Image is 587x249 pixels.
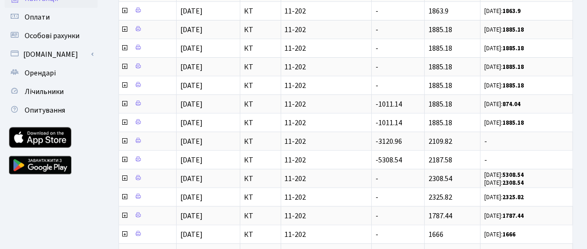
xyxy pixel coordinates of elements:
[502,63,524,71] b: 1885.18
[376,211,378,221] span: -
[429,136,452,147] span: 2109.82
[5,45,98,64] a: [DOMAIN_NAME]
[285,7,368,15] span: 11-202
[376,43,378,54] span: -
[180,229,203,240] span: [DATE]
[180,43,203,54] span: [DATE]
[484,138,569,145] span: -
[376,99,402,109] span: -1011.14
[376,62,378,72] span: -
[180,211,203,221] span: [DATE]
[484,171,524,179] small: [DATE]:
[285,138,368,145] span: 11-202
[285,26,368,34] span: 11-202
[502,7,521,15] b: 1863.9
[244,45,277,52] span: КТ
[25,87,64,97] span: Лічильники
[376,136,402,147] span: -3120.96
[285,175,368,182] span: 11-202
[502,119,524,127] b: 1885.18
[5,101,98,120] a: Опитування
[484,156,569,164] span: -
[285,194,368,201] span: 11-202
[502,171,524,179] b: 5308.54
[502,81,524,90] b: 1885.18
[5,64,98,82] a: Орендарі
[484,179,524,187] small: [DATE]:
[484,44,524,53] small: [DATE]:
[429,6,448,16] span: 1863.9
[429,25,452,35] span: 1885.18
[5,27,98,45] a: Особові рахунки
[5,8,98,27] a: Оплати
[502,44,524,53] b: 1885.18
[25,12,50,22] span: Оплати
[244,7,277,15] span: КТ
[244,101,277,108] span: КТ
[244,63,277,71] span: КТ
[376,229,378,240] span: -
[244,194,277,201] span: КТ
[244,156,277,164] span: КТ
[180,174,203,184] span: [DATE]
[376,25,378,35] span: -
[429,211,452,221] span: 1787.44
[502,212,524,220] b: 1787.44
[180,6,203,16] span: [DATE]
[25,68,56,78] span: Орендарі
[244,138,277,145] span: КТ
[285,156,368,164] span: 11-202
[429,81,452,91] span: 1885.18
[376,155,402,165] span: -5308.54
[502,179,524,187] b: 2308.54
[429,99,452,109] span: 1885.18
[180,81,203,91] span: [DATE]
[484,26,524,34] small: [DATE]:
[376,118,402,128] span: -1011.14
[484,81,524,90] small: [DATE]:
[285,82,368,89] span: 11-202
[285,63,368,71] span: 11-202
[244,231,277,238] span: КТ
[180,155,203,165] span: [DATE]
[180,136,203,147] span: [DATE]
[484,100,521,108] small: [DATE]:
[244,212,277,220] span: КТ
[484,119,524,127] small: [DATE]:
[484,63,524,71] small: [DATE]:
[285,212,368,220] span: 11-202
[376,192,378,202] span: -
[502,26,524,34] b: 1885.18
[429,118,452,128] span: 1885.18
[180,192,203,202] span: [DATE]
[25,105,65,115] span: Опитування
[244,26,277,34] span: КТ
[180,25,203,35] span: [DATE]
[244,82,277,89] span: КТ
[180,118,203,128] span: [DATE]
[285,231,368,238] span: 11-202
[244,175,277,182] span: КТ
[502,230,515,239] b: 1666
[180,99,203,109] span: [DATE]
[285,101,368,108] span: 11-202
[429,229,443,240] span: 1666
[244,119,277,127] span: КТ
[376,6,378,16] span: -
[429,155,452,165] span: 2187.58
[484,212,524,220] small: [DATE]:
[285,45,368,52] span: 11-202
[502,193,524,202] b: 2325.82
[502,100,521,108] b: 874.04
[180,62,203,72] span: [DATE]
[429,192,452,202] span: 2325.82
[484,193,524,202] small: [DATE]:
[376,81,378,91] span: -
[484,7,521,15] small: [DATE]:
[429,62,452,72] span: 1885.18
[429,174,452,184] span: 2308.54
[25,31,79,41] span: Особові рахунки
[376,174,378,184] span: -
[285,119,368,127] span: 11-202
[429,43,452,54] span: 1885.18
